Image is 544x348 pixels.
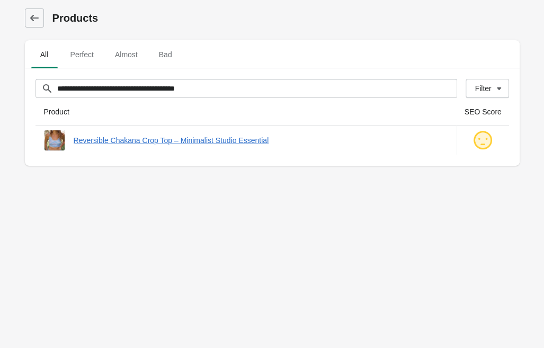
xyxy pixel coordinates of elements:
[52,11,520,25] h1: Products
[106,45,146,64] span: Almost
[472,130,493,151] img: ok.png
[475,84,491,93] div: Filter
[104,41,148,68] button: Almost
[150,45,181,64] span: Bad
[60,41,104,68] button: Perfect
[148,41,183,68] button: Bad
[31,45,58,64] span: All
[466,79,509,98] button: Filter
[35,98,456,126] th: Product
[74,135,448,146] a: Reversible Chakana Crop Top – Minimalist Studio Essential
[62,45,102,64] span: Perfect
[456,98,509,126] th: SEO Score
[29,41,60,68] button: All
